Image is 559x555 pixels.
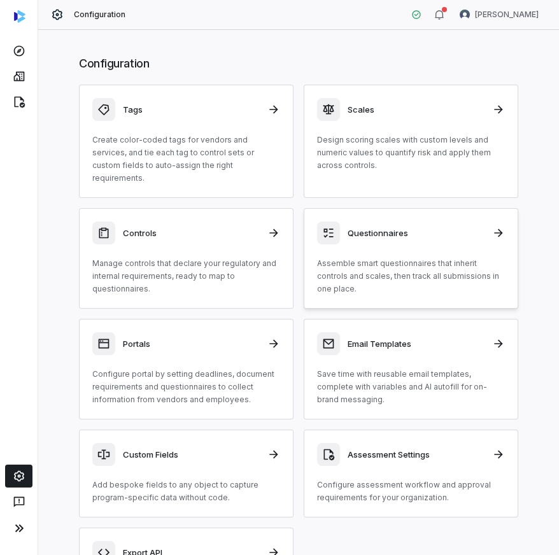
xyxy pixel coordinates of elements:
p: Configure portal by setting deadlines, document requirements and questionnaires to collect inform... [92,368,280,406]
p: Configure assessment workflow and approval requirements for your organization. [317,479,505,504]
h1: Configuration [79,55,518,72]
span: Configuration [74,10,126,20]
a: Email TemplatesSave time with reusable email templates, complete with variables and AI autofill f... [304,319,518,419]
a: Assessment SettingsConfigure assessment workflow and approval requirements for your organization. [304,430,518,517]
h3: Custom Fields [123,449,260,460]
h3: Scales [348,104,485,115]
img: Tomo Majima avatar [460,10,470,20]
p: Add bespoke fields to any object to capture program-specific data without code. [92,479,280,504]
p: Manage controls that declare your regulatory and internal requirements, ready to map to questionn... [92,257,280,295]
a: ScalesDesign scoring scales with custom levels and numeric values to quantify risk and apply them... [304,85,518,198]
h3: Questionnaires [348,227,485,239]
p: Create color-coded tags for vendors and services, and tie each tag to control sets or custom fiel... [92,134,280,185]
a: Custom FieldsAdd bespoke fields to any object to capture program-specific data without code. [79,430,294,517]
p: Design scoring scales with custom levels and numeric values to quantify risk and apply them acros... [317,134,505,172]
a: ControlsManage controls that declare your regulatory and internal requirements, ready to map to q... [79,208,294,309]
a: PortalsConfigure portal by setting deadlines, document requirements and questionnaires to collect... [79,319,294,419]
button: Tomo Majima avatar[PERSON_NAME] [452,5,546,24]
h3: Controls [123,227,260,239]
a: TagsCreate color-coded tags for vendors and services, and tie each tag to control sets or custom ... [79,85,294,198]
span: [PERSON_NAME] [475,10,539,20]
h3: Portals [123,338,260,349]
p: Save time with reusable email templates, complete with variables and AI autofill for on-brand mes... [317,368,505,406]
h3: Email Templates [348,338,485,349]
img: svg%3e [14,10,25,23]
p: Assemble smart questionnaires that inherit controls and scales, then track all submissions in one... [317,257,505,295]
h3: Assessment Settings [348,449,485,460]
a: QuestionnairesAssemble smart questionnaires that inherit controls and scales, then track all subm... [304,208,518,309]
h3: Tags [123,104,260,115]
